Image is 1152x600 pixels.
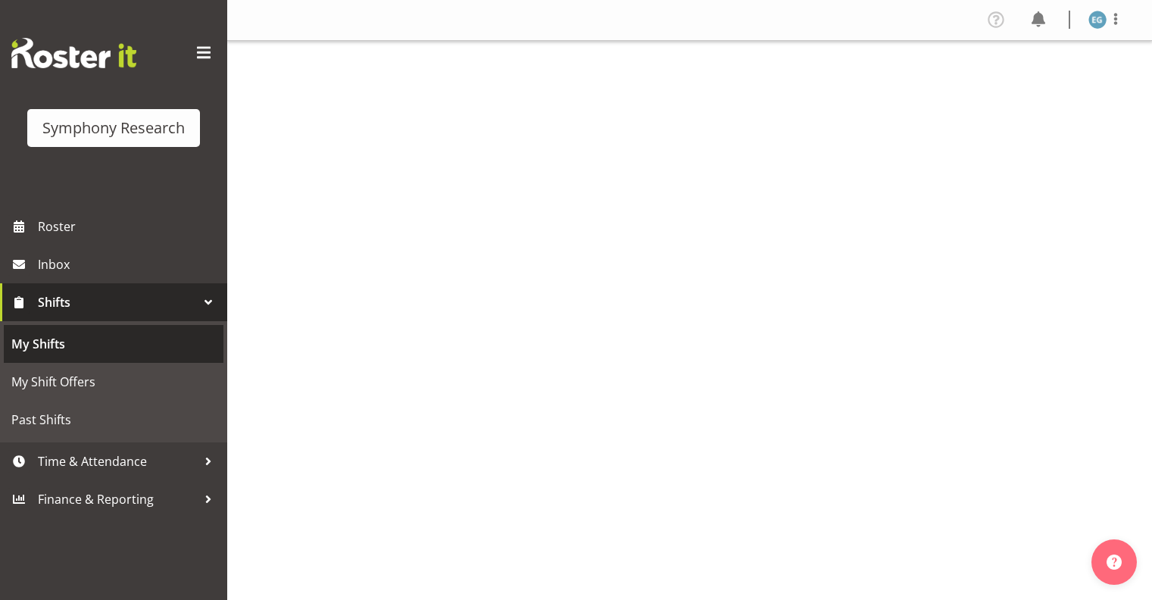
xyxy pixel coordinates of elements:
span: Finance & Reporting [38,488,197,511]
a: Past Shifts [4,401,223,439]
img: evelyn-gray1866.jpg [1088,11,1107,29]
span: My Shifts [11,333,216,355]
span: My Shift Offers [11,370,216,393]
div: Symphony Research [42,117,185,139]
img: Rosterit website logo [11,38,136,68]
span: Inbox [38,253,220,276]
img: help-xxl-2.png [1107,555,1122,570]
a: My Shifts [4,325,223,363]
span: Past Shifts [11,408,216,431]
span: Time & Attendance [38,450,197,473]
span: Roster [38,215,220,238]
span: Shifts [38,291,197,314]
a: My Shift Offers [4,363,223,401]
